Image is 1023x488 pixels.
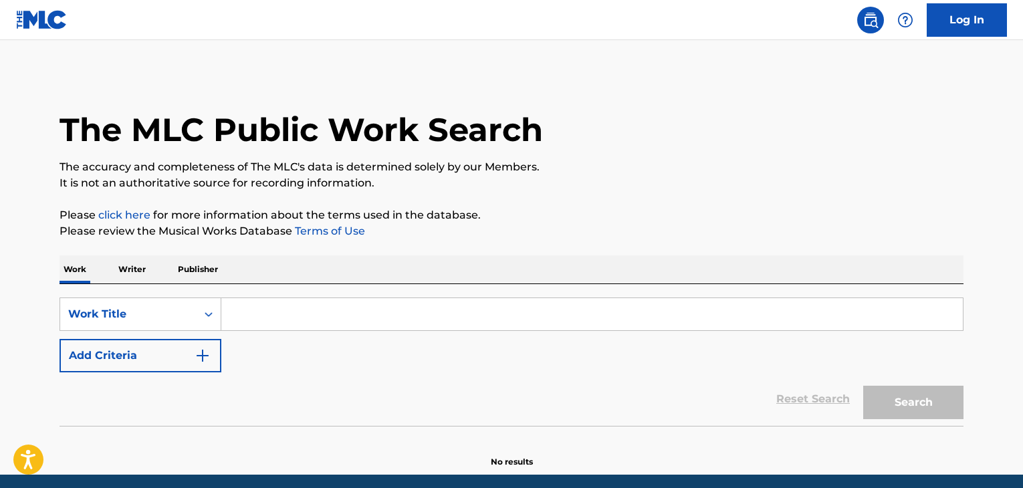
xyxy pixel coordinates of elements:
p: The accuracy and completeness of The MLC's data is determined solely by our Members. [60,159,963,175]
p: Writer [114,255,150,283]
form: Search Form [60,297,963,426]
div: Work Title [68,306,189,322]
div: Help [892,7,919,33]
a: click here [98,209,150,221]
p: No results [491,440,533,468]
a: Public Search [857,7,884,33]
p: It is not an authoritative source for recording information. [60,175,963,191]
p: Please for more information about the terms used in the database. [60,207,963,223]
img: search [863,12,879,28]
p: Work [60,255,90,283]
button: Add Criteria [60,339,221,372]
p: Publisher [174,255,222,283]
a: Terms of Use [292,225,365,237]
img: 9d2ae6d4665cec9f34b9.svg [195,348,211,364]
p: Please review the Musical Works Database [60,223,963,239]
a: Log In [927,3,1007,37]
img: MLC Logo [16,10,68,29]
h1: The MLC Public Work Search [60,110,543,150]
img: help [897,12,913,28]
